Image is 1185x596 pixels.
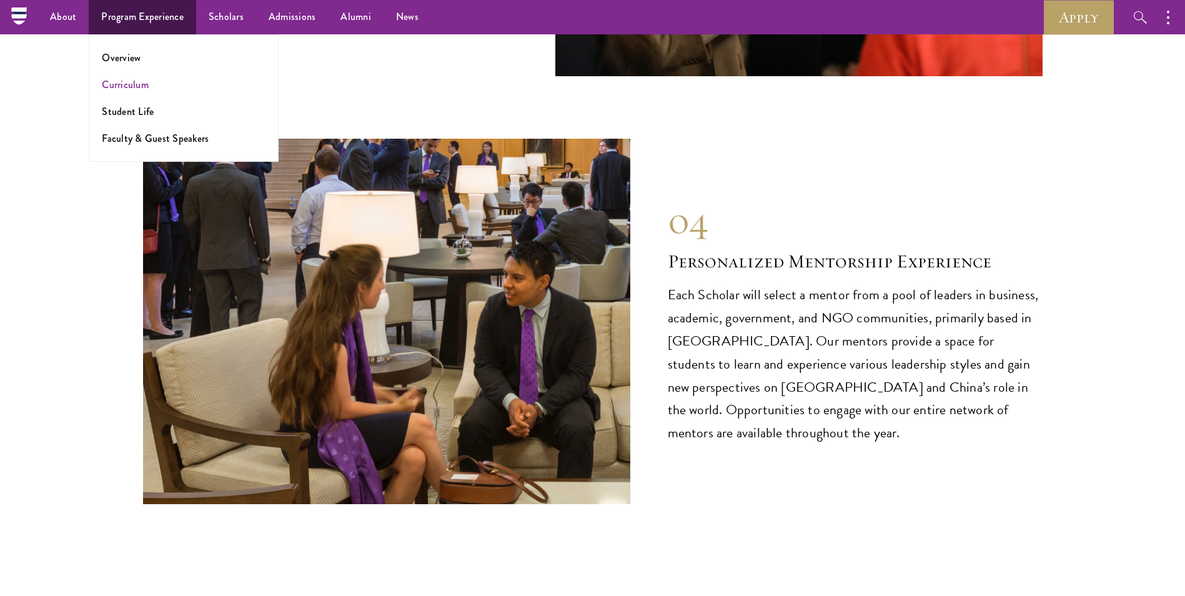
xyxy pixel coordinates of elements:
[668,284,1043,445] p: Each Scholar will select a mentor from a pool of leaders in business, academic, government, and N...
[668,249,1043,274] h2: Personalized Mentorship Experience
[102,77,149,92] a: Curriculum
[102,51,141,65] a: Overview
[102,131,209,146] a: Faculty & Guest Speakers
[668,198,1043,243] div: 04
[102,104,154,119] a: Student Life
